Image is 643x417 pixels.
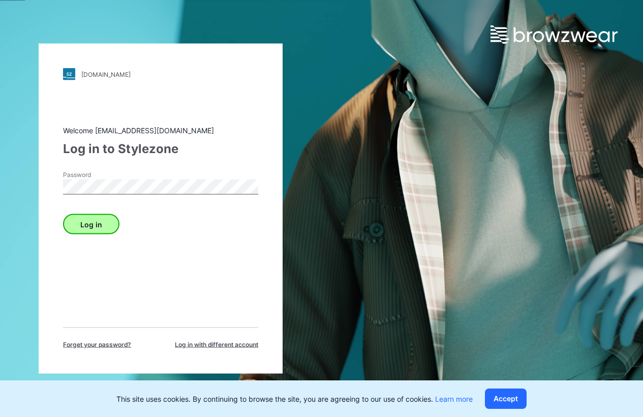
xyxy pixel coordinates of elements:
p: This site uses cookies. By continuing to browse the site, you are agreeing to our use of cookies. [116,394,473,404]
div: Log in to Stylezone [63,140,258,158]
a: [DOMAIN_NAME] [63,68,258,80]
div: [DOMAIN_NAME] [81,70,131,78]
span: Forget your password? [63,340,131,349]
button: Log in [63,214,119,234]
label: Password [63,170,134,180]
img: browzwear-logo.e42bd6dac1945053ebaf764b6aa21510.svg [491,25,618,44]
a: Learn more [435,395,473,403]
img: stylezone-logo.562084cfcfab977791bfbf7441f1a819.svg [63,68,75,80]
button: Accept [485,389,527,409]
span: Log in with different account [175,340,258,349]
div: Welcome [EMAIL_ADDRESS][DOMAIN_NAME] [63,125,258,136]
